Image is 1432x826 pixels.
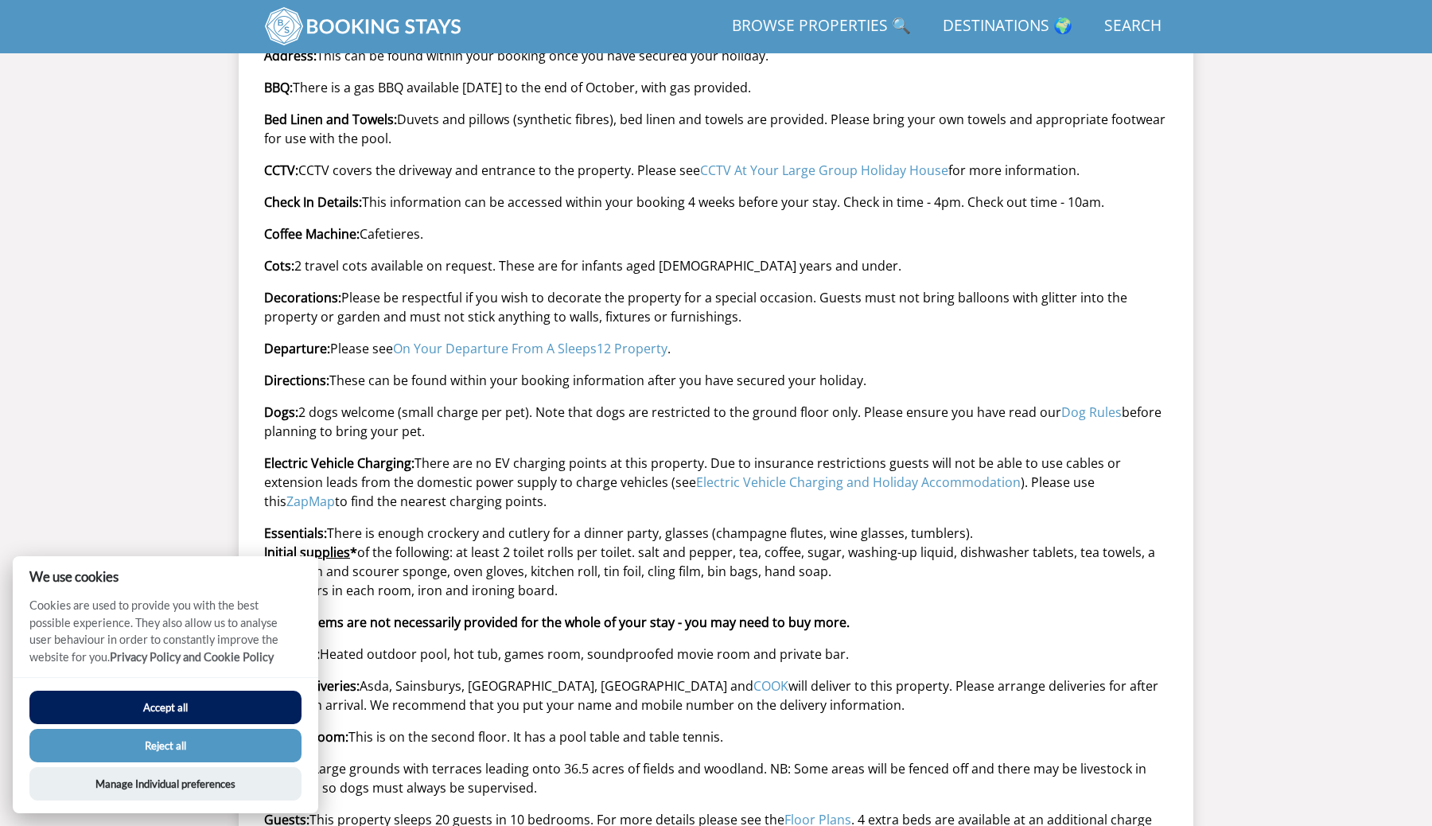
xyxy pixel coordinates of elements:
p: Please see . [264,339,1168,358]
p: Heated outdoor pool, hot tub, games room, soundproofed movie room and private bar. [264,645,1168,664]
button: Manage Individual preferences [29,767,302,801]
a: Electric Vehicle Charging and Holiday Accommodation [696,473,1021,491]
strong: Departure: [264,340,330,357]
u: Initial supplies [264,544,350,561]
p: 2 dogs welcome (small charge per pet). Note that dogs are restricted to the ground floor only. Pl... [264,403,1168,441]
p: There is enough crockery and cutlery for a dinner party, glasses (champagne flutes, wine glasses,... [264,524,1168,600]
a: ZapMap [286,493,335,510]
a: Destinations 🌍 [936,9,1079,45]
p: Please be respectful if you wish to decorate the property for a special occasion. Guests must not... [264,288,1168,326]
strong: CCTV: [264,162,298,179]
a: Browse Properties 🔍 [726,9,917,45]
p: Cookies are used to provide you with the best possible experience. They also allow us to analyse ... [13,597,318,677]
strong: Address: [264,47,317,64]
a: On Your Departure From A Sleeps12 Property [393,340,667,357]
p: There is a gas BBQ available [DATE] to the end of October, with gas provided. [264,78,1168,97]
button: Accept all [29,691,302,724]
p: These can be found within your booking information after you have secured your holiday. [264,371,1168,390]
strong: BBQ: [264,79,293,96]
b: Coffee Machine: [264,225,360,243]
a: Dog Rules [1061,403,1122,421]
p: This can be found within your booking once you have secured your holiday. [264,46,1168,65]
p: Asda, Sainsburys, [GEOGRAPHIC_DATA], [GEOGRAPHIC_DATA] and will deliver to this property. Please ... [264,676,1168,715]
strong: Bed Linen and Towels: [264,111,397,128]
p: CCTV covers the driveway and entrance to the property. Please see for more information. [264,161,1168,180]
strong: Directions: [264,372,329,389]
img: BookingStays [264,6,463,46]
p: Large grounds with terraces leading onto 36.5 acres of fields and woodland. NB: Some areas will b... [264,759,1168,797]
h2: We use cookies [13,569,318,584]
strong: Check In Details: [264,193,362,211]
a: COOK [753,677,788,695]
strong: *These items are not necessarily provided for the whole of your stay - you may need to buy more. [264,614,850,631]
strong: Dogs: [264,403,298,421]
strong: Electric Vehicle Charging: [264,454,414,472]
button: Reject all [29,729,302,762]
a: CCTV At Your Large Group Holiday House [700,162,948,179]
p: 2 travel cots available on request. These are for infants aged [DEMOGRAPHIC_DATA] years and under. [264,256,1168,275]
p: Cafetieres. [264,224,1168,244]
p: This is on the second floor. It has a pool table and table tennis. [264,727,1168,746]
strong: Essentials: [264,524,327,542]
strong: Cots: [264,257,294,275]
p: Duvets and pillows (synthetic fibres), bed linen and towels are provided. Please bring your own t... [264,110,1168,148]
a: Search [1098,9,1168,45]
p: This information can be accessed within your booking 4 weeks before your stay. Check in time - 4p... [264,193,1168,212]
p: There are no EV charging points at this property. Due to insurance restrictions guests will not b... [264,454,1168,511]
strong: Decorations: [264,289,341,306]
a: Privacy Policy and Cookie Policy [110,650,274,664]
